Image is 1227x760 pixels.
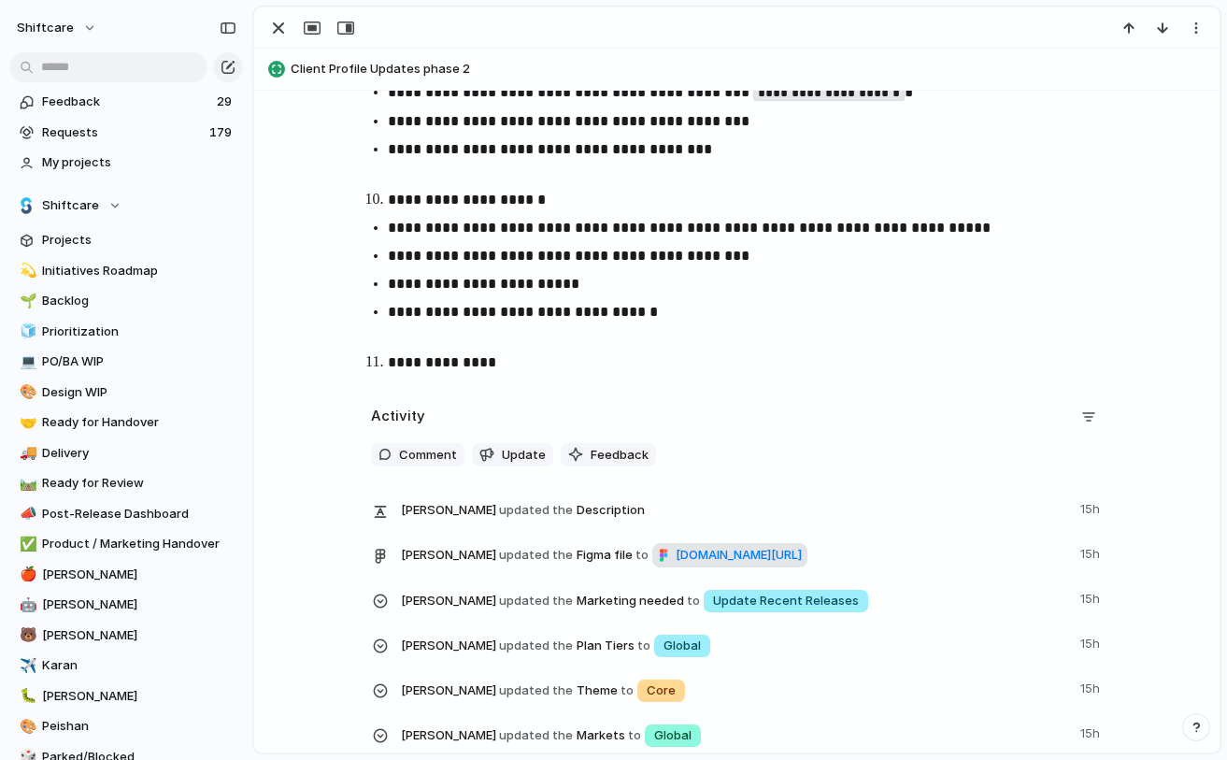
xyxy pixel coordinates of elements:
[401,592,496,610] span: [PERSON_NAME]
[42,383,236,402] span: Design WIP
[472,443,553,467] button: Update
[621,681,634,700] span: to
[9,348,243,376] a: 💻PO/BA WIP
[42,292,236,310] span: Backlog
[17,595,36,614] button: 🤖
[20,321,33,342] div: 🧊
[9,439,243,467] a: 🚚Delivery
[9,712,243,740] a: 🎨Peishan
[401,676,1069,704] span: Theme
[9,561,243,589] a: 🍎[PERSON_NAME]
[42,566,236,584] span: [PERSON_NAME]
[9,318,243,346] div: 🧊Prioritization
[401,496,1069,523] span: Description
[20,412,33,434] div: 🤝
[652,543,807,567] a: [DOMAIN_NAME][URL]
[8,13,107,43] button: shiftcare
[401,586,1069,614] span: Marketing needed
[647,681,676,700] span: Core
[42,413,236,432] span: Ready for Handover
[713,592,859,610] span: Update Recent Releases
[17,656,36,675] button: ✈️
[9,287,243,315] div: 🌱Backlog
[399,446,457,465] span: Comment
[20,534,33,555] div: ✅
[42,231,236,250] span: Projects
[499,637,573,655] span: updated the
[9,469,243,497] a: 🛤️Ready for Review
[499,681,573,700] span: updated the
[1080,721,1104,743] span: 15h
[17,687,36,706] button: 🐛
[499,501,573,520] span: updated the
[20,442,33,464] div: 🚚
[371,406,425,427] h2: Activity
[1080,586,1104,609] span: 15h
[9,257,243,285] a: 💫Initiatives Roadmap
[17,262,36,280] button: 💫
[499,546,573,565] span: updated the
[42,595,236,614] span: [PERSON_NAME]
[20,503,33,524] div: 📣
[17,505,36,523] button: 📣
[9,379,243,407] a: 🎨Design WIP
[9,652,243,680] a: ✈️Karan
[591,446,649,465] span: Feedback
[401,681,496,700] span: [PERSON_NAME]
[209,123,235,142] span: 179
[20,624,33,646] div: 🐻
[9,682,243,710] div: 🐛[PERSON_NAME]
[20,685,33,707] div: 🐛
[9,409,243,437] div: 🤝Ready for Handover
[9,88,243,116] a: Feedback29
[401,637,496,655] span: [PERSON_NAME]
[20,260,33,281] div: 💫
[1080,631,1104,653] span: 15h
[17,566,36,584] button: 🍎
[20,381,33,403] div: 🎨
[17,19,74,37] span: shiftcare
[42,474,236,493] span: Ready for Review
[20,351,33,373] div: 💻
[401,546,496,565] span: [PERSON_NAME]
[401,721,1069,749] span: Markets
[628,726,641,745] span: to
[401,631,1069,659] span: Plan Tiers
[17,292,36,310] button: 🌱
[1080,676,1104,698] span: 15h
[9,622,243,650] a: 🐻[PERSON_NAME]
[42,687,236,706] span: [PERSON_NAME]
[17,444,36,463] button: 🚚
[263,54,1211,84] button: Client Profile Updates phase 2
[17,413,36,432] button: 🤝
[663,637,701,655] span: Global
[654,726,692,745] span: Global
[17,535,36,553] button: ✅
[9,500,243,528] a: 📣Post-Release Dashboard
[9,192,243,220] button: Shiftcare
[401,541,1069,567] span: Figma file
[42,717,236,736] span: Peishan
[17,717,36,736] button: 🎨
[20,655,33,677] div: ✈️
[9,226,243,254] a: Projects
[9,530,243,558] a: ✅Product / Marketing Handover
[17,352,36,371] button: 💻
[20,473,33,495] div: 🛤️
[217,93,235,111] span: 29
[401,501,496,520] span: [PERSON_NAME]
[42,535,236,553] span: Product / Marketing Handover
[20,291,33,312] div: 🌱
[9,591,243,619] a: 🤖[PERSON_NAME]
[17,323,36,341] button: 🧊
[17,383,36,402] button: 🎨
[499,592,573,610] span: updated the
[42,505,236,523] span: Post-Release Dashboard
[20,564,33,585] div: 🍎
[20,595,33,616] div: 🤖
